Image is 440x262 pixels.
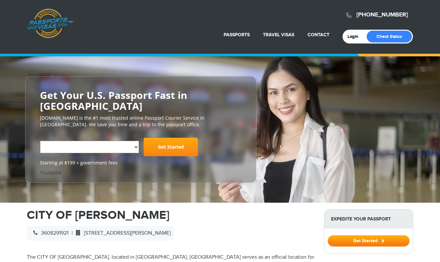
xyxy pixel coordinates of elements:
[348,34,363,39] a: Login
[40,115,241,128] p: [DOMAIN_NAME] is the #1 most trusted online Passport Courier Service in [GEOGRAPHIC_DATA]. We sav...
[40,169,61,176] a: Trustpilot
[27,9,74,38] a: Passports & [DOMAIN_NAME]
[356,11,408,18] a: [PHONE_NUMBER]
[328,235,410,247] button: Get Started
[328,238,410,243] a: Get Started
[367,31,412,43] a: Check Status
[324,210,413,228] strong: Expedite Your Passport
[27,226,174,241] div: |
[308,32,329,38] a: Contact
[73,230,171,236] span: [STREET_ADDRESS][PERSON_NAME]
[224,32,250,38] a: Passports
[27,209,314,221] h1: CITY OF [PERSON_NAME]
[144,138,198,156] a: Get Started
[263,32,294,38] a: Travel Visas
[40,160,241,166] span: Starting at $199 + government fees
[40,90,241,111] h2: Get Your U.S. Passport Fast in [GEOGRAPHIC_DATA]
[30,230,68,236] span: 3608291921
